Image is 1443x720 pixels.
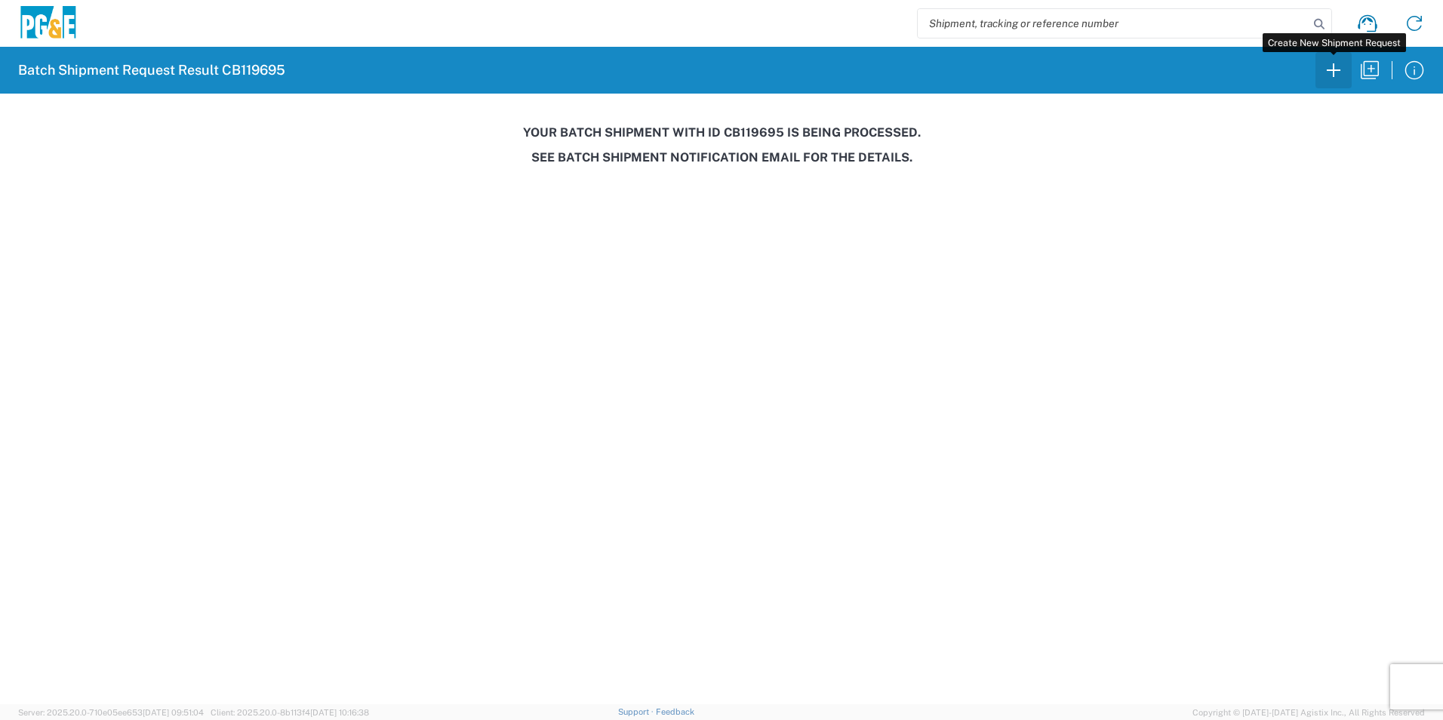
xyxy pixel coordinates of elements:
[656,707,694,716] a: Feedback
[11,125,1432,140] h3: Your batch shipment with id CB119695 is being processed.
[1192,706,1425,719] span: Copyright © [DATE]-[DATE] Agistix Inc., All Rights Reserved
[18,61,285,79] h2: Batch Shipment Request Result CB119695
[618,707,656,716] a: Support
[143,708,204,717] span: [DATE] 09:51:04
[18,6,78,42] img: pge
[18,708,204,717] span: Server: 2025.20.0-710e05ee653
[310,708,369,717] span: [DATE] 10:16:38
[11,150,1432,165] h3: See Batch Shipment Notification email for the details.
[918,9,1309,38] input: Shipment, tracking or reference number
[211,708,369,717] span: Client: 2025.20.0-8b113f4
